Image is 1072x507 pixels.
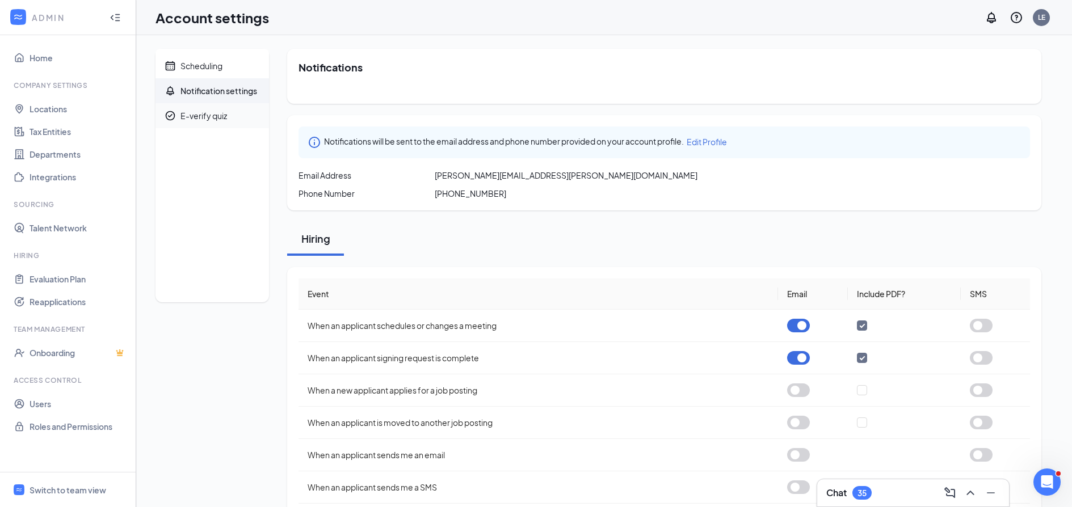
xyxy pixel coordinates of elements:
[848,278,961,310] th: Include PDF?
[180,110,227,121] div: E-verify quiz
[155,53,269,78] a: CalendarScheduling
[299,342,778,374] td: When an applicant signing request is complete
[299,407,778,439] td: When an applicant is moved to another job posting
[155,78,269,103] a: BellNotification settings
[30,484,106,496] div: Switch to team view
[299,471,778,504] td: When an applicant sends me a SMS
[30,120,127,143] a: Tax Entities
[155,8,269,27] h1: Account settings
[15,486,23,493] svg: WorkstreamLogo
[14,324,124,334] div: Team Management
[30,98,127,120] a: Locations
[14,251,124,260] div: Hiring
[778,278,847,310] th: Email
[985,11,998,24] svg: Notifications
[299,278,778,310] th: Event
[299,231,333,246] div: Hiring
[299,170,351,181] span: Email Address
[964,486,977,500] svg: ChevronUp
[110,12,121,23] svg: Collapse
[1038,12,1045,22] div: LE
[165,110,176,121] svg: CheckmarkCircle
[30,415,127,438] a: Roles and Permissions
[687,136,727,149] a: Edit Profile
[32,12,99,23] div: ADMIN
[687,137,727,147] span: Edit Profile
[943,486,957,500] svg: ComposeMessage
[435,188,506,199] span: [PHONE_NUMBER]
[435,170,697,181] span: [PERSON_NAME][EMAIL_ADDRESS][PERSON_NAME][DOMAIN_NAME]
[299,374,778,407] td: When a new applicant applies for a job posting
[324,136,684,149] span: Notifications will be sent to the email address and phone number provided on your account profile.
[30,143,127,166] a: Departments
[165,60,176,71] svg: Calendar
[30,392,127,415] a: Users
[30,341,127,364] a: OnboardingCrown
[857,488,867,498] div: 35
[961,484,979,502] button: ChevronUp
[30,290,127,313] a: Reapplications
[14,200,124,209] div: Sourcing
[984,486,998,500] svg: Minimize
[14,375,124,385] div: Access control
[30,166,127,188] a: Integrations
[12,11,24,23] svg: WorkstreamLogo
[961,278,1030,310] th: SMS
[982,484,1000,502] button: Minimize
[1033,468,1061,496] iframe: Intercom live chat
[299,60,1030,74] h2: Notifications
[30,268,127,290] a: Evaluation Plan
[308,136,321,149] svg: Info
[180,60,222,71] div: Scheduling
[155,103,269,128] a: CheckmarkCircleE-verify quiz
[1010,11,1023,24] svg: QuestionInfo
[299,439,778,471] td: When an applicant sends me an email
[826,487,847,499] h3: Chat
[299,188,355,199] span: Phone Number
[14,81,124,90] div: Company Settings
[30,217,127,239] a: Talent Network
[941,484,959,502] button: ComposeMessage
[30,47,127,69] a: Home
[180,85,257,96] div: Notification settings
[299,310,778,342] td: When an applicant schedules or changes a meeting
[165,85,176,96] svg: Bell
